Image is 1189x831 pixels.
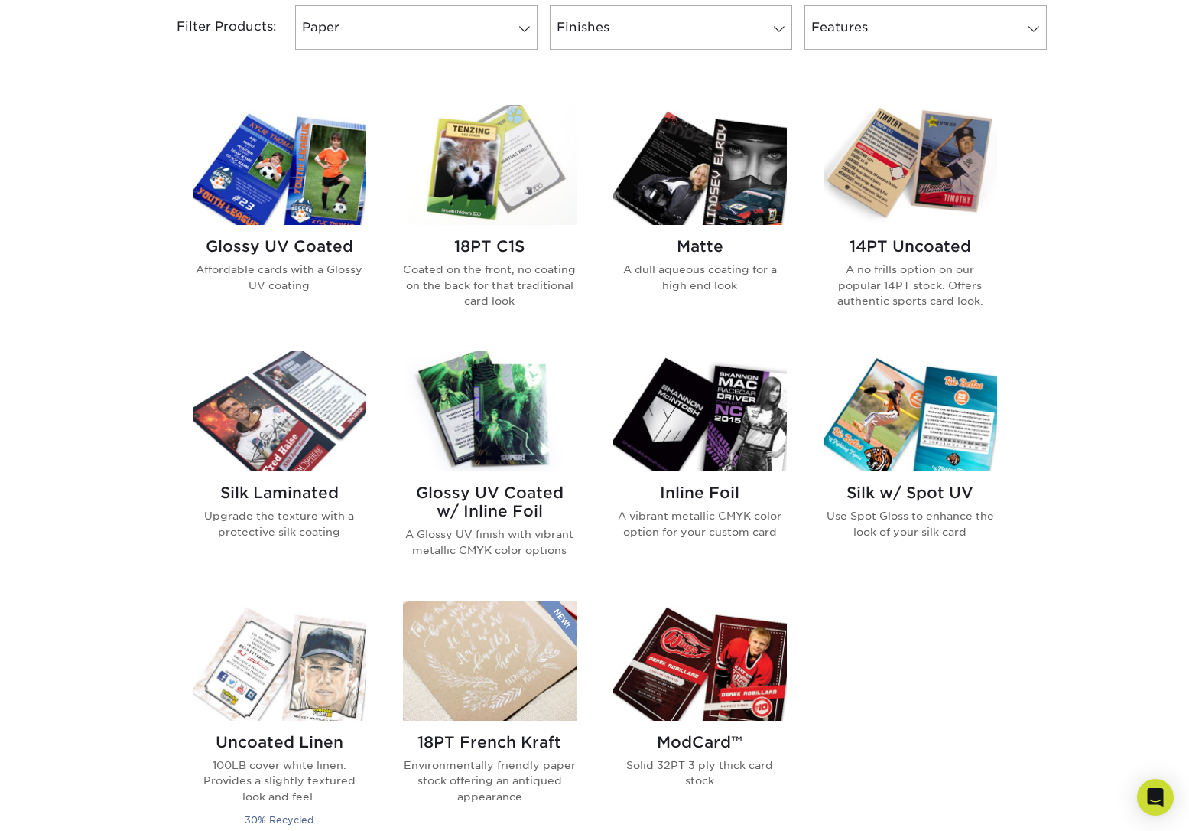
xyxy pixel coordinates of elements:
[403,351,577,471] img: Glossy UV Coated w/ Inline Foil Trading Cards
[403,105,577,225] img: 18PT C1S Trading Cards
[403,351,577,582] a: Glossy UV Coated w/ Inline Foil Trading Cards Glossy UV Coated w/ Inline Foil A Glossy UV finish ...
[538,601,577,647] img: New Product
[824,105,997,225] img: 14PT Uncoated Trading Cards
[193,351,366,471] img: Silk Laminated Trading Cards
[613,105,787,225] img: Matte Trading Cards
[613,733,787,751] h2: ModCard™
[824,508,997,539] p: Use Spot Gloss to enhance the look of your silk card
[193,484,366,502] h2: Silk Laminated
[550,5,792,50] a: Finishes
[193,237,366,256] h2: Glossy UV Coated
[613,351,787,582] a: Inline Foil Trading Cards Inline Foil A vibrant metallic CMYK color option for your custom card
[824,237,997,256] h2: 14PT Uncoated
[403,262,577,308] p: Coated on the front, no coating on the back for that traditional card look
[193,351,366,582] a: Silk Laminated Trading Cards Silk Laminated Upgrade the texture with a protective silk coating
[403,484,577,520] h2: Glossy UV Coated w/ Inline Foil
[613,601,787,721] img: ModCard™ Trading Cards
[824,351,997,471] img: Silk w/ Spot UV Trading Cards
[1137,779,1174,816] div: Open Intercom Messenger
[824,484,997,502] h2: Silk w/ Spot UV
[613,508,787,539] p: A vibrant metallic CMYK color option for your custom card
[824,351,997,582] a: Silk w/ Spot UV Trading Cards Silk w/ Spot UV Use Spot Gloss to enhance the look of your silk card
[613,237,787,256] h2: Matte
[193,105,366,333] a: Glossy UV Coated Trading Cards Glossy UV Coated Affordable cards with a Glossy UV coating
[403,237,577,256] h2: 18PT C1S
[613,351,787,471] img: Inline Foil Trading Cards
[824,105,997,333] a: 14PT Uncoated Trading Cards 14PT Uncoated A no frills option on our popular 14PT stock. Offers au...
[193,733,366,751] h2: Uncoated Linen
[613,484,787,502] h2: Inline Foil
[403,526,577,558] p: A Glossy UV finish with vibrant metallic CMYK color options
[245,814,313,826] small: 30% Recycled
[804,5,1047,50] a: Features
[193,105,366,225] img: Glossy UV Coated Trading Cards
[193,601,366,721] img: Uncoated Linen Trading Cards
[824,262,997,308] p: A no frills option on our popular 14PT stock. Offers authentic sports card look.
[403,105,577,333] a: 18PT C1S Trading Cards 18PT C1S Coated on the front, no coating on the back for that traditional ...
[403,601,577,721] img: 18PT French Kraft Trading Cards
[295,5,538,50] a: Paper
[193,262,366,293] p: Affordable cards with a Glossy UV coating
[4,784,130,826] iframe: Google Customer Reviews
[613,262,787,293] p: A dull aqueous coating for a high end look
[136,5,289,50] div: Filter Products:
[613,758,787,789] p: Solid 32PT 3 ply thick card stock
[193,758,366,804] p: 100LB cover white linen. Provides a slightly textured look and feel.
[403,733,577,751] h2: 18PT French Kraft
[403,758,577,804] p: Environmentally friendly paper stock offering an antiqued appearance
[193,508,366,539] p: Upgrade the texture with a protective silk coating
[613,105,787,333] a: Matte Trading Cards Matte A dull aqueous coating for a high end look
